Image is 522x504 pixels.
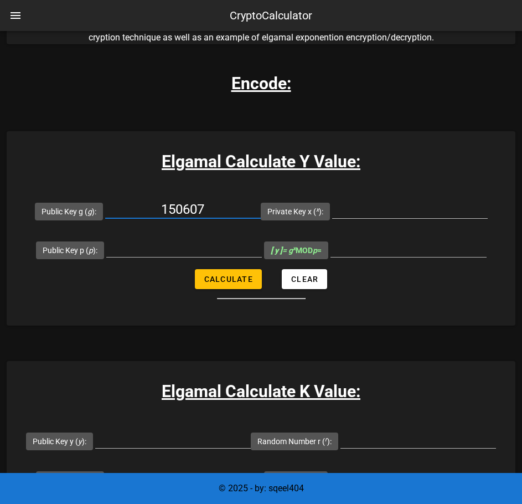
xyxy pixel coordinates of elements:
span: © 2025 - by: sqeel404 [219,483,304,493]
h3: Elgamal Calculate Y Value: [7,149,515,174]
label: Public Key p ( ): [43,245,97,256]
label: Public Key y ( ): [33,436,86,447]
h3: Elgamal Calculate K Value: [7,379,515,404]
div: CryptoCalculator [230,7,312,24]
i: p [313,246,317,255]
sup: x [293,245,296,252]
h3: Encode: [231,71,291,96]
p: Elgamal Encryption Calculator, some basic calculation examples on the process to encrypt and then... [7,18,515,44]
label: Private Key x ( ): [267,206,323,217]
button: nav-menu-toggle [2,2,29,29]
span: Clear [291,275,318,284]
i: g [87,207,92,216]
button: Clear [282,269,327,289]
b: [ y ] [271,246,282,255]
span: Calculate [204,275,253,284]
i: = g [271,246,296,255]
i: p [89,246,93,255]
sup: r [325,436,327,443]
sup: x [316,206,319,213]
span: MOD = [271,246,322,255]
label: Public Key g ( ): [42,206,96,217]
label: Random Number r ( ): [257,436,332,447]
i: y [78,437,82,446]
button: Calculate [195,269,262,289]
